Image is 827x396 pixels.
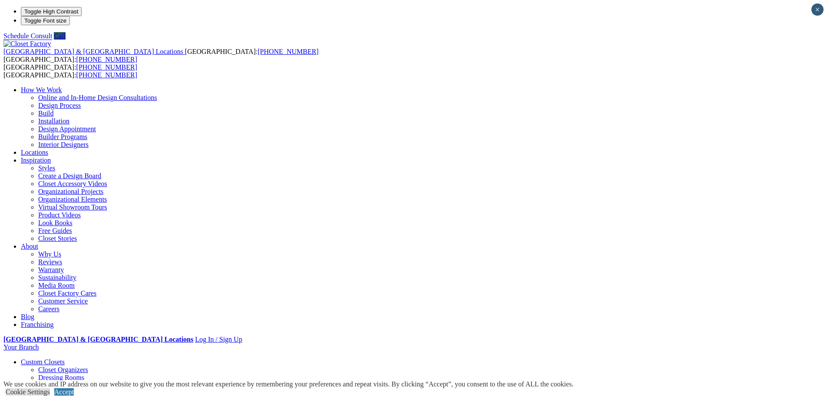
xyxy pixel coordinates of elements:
a: Installation [38,117,69,125]
a: Closet Factory Cares [38,290,96,297]
a: Log In / Sign Up [195,336,242,343]
button: Close [811,3,824,16]
a: Your Branch [3,343,39,351]
a: Online and In-Home Design Consultations [38,94,157,101]
a: Interior Designers [38,141,89,148]
a: Locations [21,149,48,156]
span: [GEOGRAPHIC_DATA]: [GEOGRAPHIC_DATA]: [3,48,319,63]
a: Builder Programs [38,133,87,140]
button: Toggle Font size [21,16,70,25]
a: Free Guides [38,227,72,234]
a: Design Appointment [38,125,96,133]
a: [PHONE_NUMBER] [76,56,137,63]
a: [PHONE_NUMBER] [257,48,318,55]
a: [GEOGRAPHIC_DATA] & [GEOGRAPHIC_DATA] Locations [3,336,193,343]
span: Toggle Font size [24,17,66,24]
a: [PHONE_NUMBER] [76,71,137,79]
a: Schedule Consult [3,32,52,40]
a: Styles [38,164,55,172]
a: Inspiration [21,156,51,164]
a: Media Room [38,282,75,289]
a: Product Videos [38,211,81,219]
a: Blog [21,313,34,320]
a: Closet Accessory Videos [38,180,107,187]
a: Reviews [38,258,62,266]
a: Call [54,32,66,40]
a: Design Process [38,102,81,109]
a: Look Books [38,219,72,226]
a: [GEOGRAPHIC_DATA] & [GEOGRAPHIC_DATA] Locations [3,48,185,55]
a: Organizational Elements [38,196,107,203]
a: [PHONE_NUMBER] [76,63,137,71]
a: Custom Closets [21,358,65,366]
a: Franchising [21,321,54,328]
img: Closet Factory [3,40,51,48]
a: About [21,243,38,250]
a: Cookie Settings [6,388,50,396]
a: How We Work [21,86,62,93]
a: Build [38,110,54,117]
a: Customer Service [38,297,88,305]
span: [GEOGRAPHIC_DATA] & [GEOGRAPHIC_DATA] Locations [3,48,183,55]
a: Sustainability [38,274,76,281]
a: Closet Organizers [38,366,88,373]
a: Create a Design Board [38,172,101,180]
span: [GEOGRAPHIC_DATA]: [GEOGRAPHIC_DATA]: [3,63,137,79]
a: Why Us [38,250,61,258]
div: We use cookies and IP address on our website to give you the most relevant experience by remember... [3,380,573,388]
a: Warranty [38,266,64,273]
button: Toggle High Contrast [21,7,82,16]
a: Accept [54,388,74,396]
a: Careers [38,305,59,313]
span: Toggle High Contrast [24,8,78,15]
a: Closet Stories [38,235,77,242]
a: Dressing Rooms [38,374,84,381]
a: Virtual Showroom Tours [38,203,107,211]
a: Organizational Projects [38,188,103,195]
